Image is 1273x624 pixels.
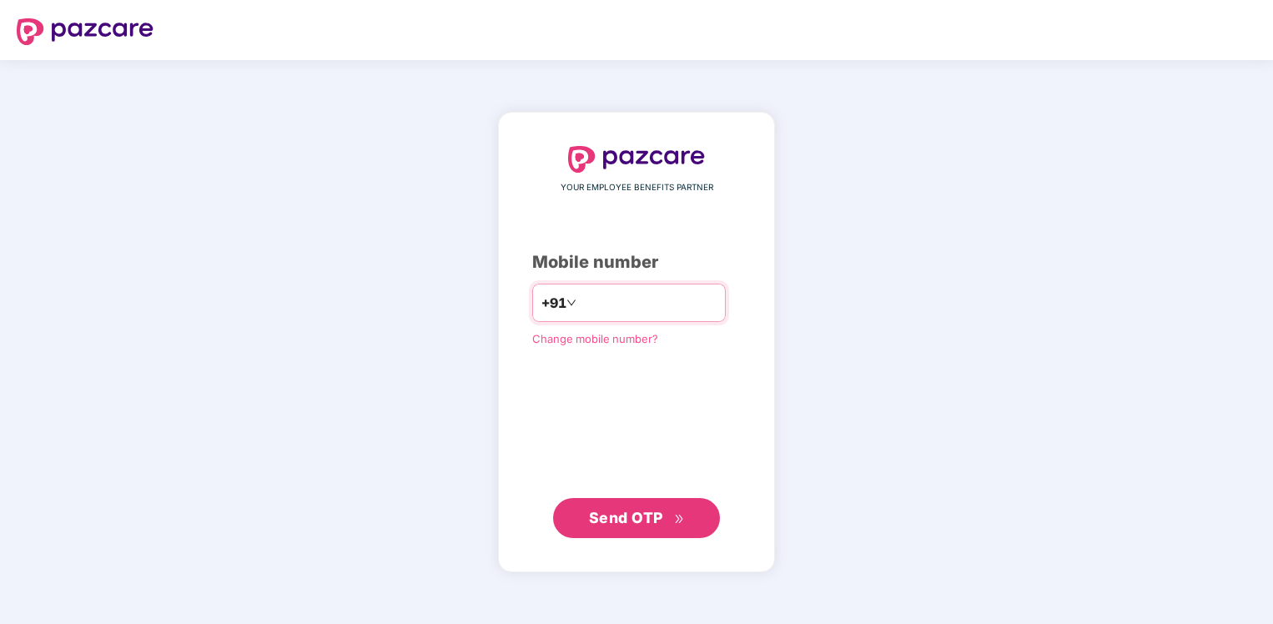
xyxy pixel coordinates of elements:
[561,181,713,194] span: YOUR EMPLOYEE BENEFITS PARTNER
[589,509,663,526] span: Send OTP
[541,293,566,314] span: +91
[568,146,705,173] img: logo
[566,298,576,308] span: down
[553,498,720,538] button: Send OTPdouble-right
[17,18,153,45] img: logo
[532,332,658,345] a: Change mobile number?
[674,514,685,525] span: double-right
[532,249,741,275] div: Mobile number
